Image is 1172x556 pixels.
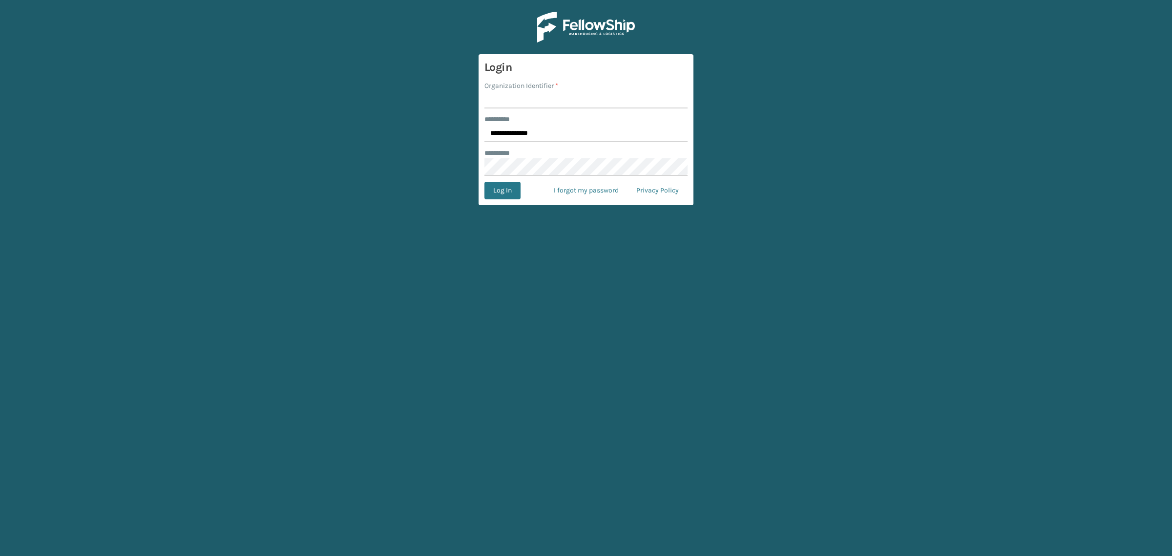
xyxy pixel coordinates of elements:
[628,182,688,199] a: Privacy Policy
[545,182,628,199] a: I forgot my password
[484,60,688,75] h3: Login
[537,12,635,43] img: Logo
[484,81,558,91] label: Organization Identifier
[484,182,521,199] button: Log In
